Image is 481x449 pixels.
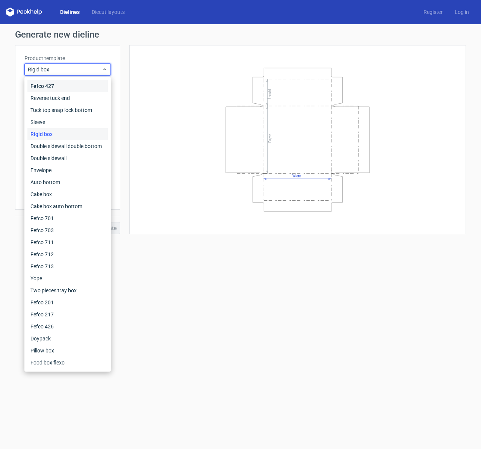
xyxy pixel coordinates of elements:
[27,176,108,188] div: Auto bottom
[86,8,131,16] a: Diecut layouts
[27,357,108,369] div: Food box flexo
[24,54,111,62] label: Product template
[268,133,272,142] text: Depth
[27,308,108,320] div: Fefco 217
[27,272,108,284] div: Yope
[27,104,108,116] div: Tuck top snap lock bottom
[27,164,108,176] div: Envelope
[27,188,108,200] div: Cake box
[27,260,108,272] div: Fefco 713
[27,296,108,308] div: Fefco 201
[27,320,108,333] div: Fefco 426
[15,30,466,39] h1: Generate new dieline
[27,248,108,260] div: Fefco 712
[27,212,108,224] div: Fefco 701
[28,66,102,73] span: Rigid box
[27,140,108,152] div: Double sidewall double bottom
[449,8,475,16] a: Log in
[27,236,108,248] div: Fefco 711
[292,174,301,178] text: Width
[27,92,108,104] div: Reverse tuck end
[27,128,108,140] div: Rigid box
[27,284,108,296] div: Two pieces tray box
[27,116,108,128] div: Sleeve
[27,200,108,212] div: Cake box auto bottom
[27,345,108,357] div: Pillow box
[54,8,86,16] a: Dielines
[27,224,108,236] div: Fefco 703
[417,8,449,16] a: Register
[27,80,108,92] div: Fefco 427
[267,89,271,99] text: Height
[27,333,108,345] div: Doypack
[27,152,108,164] div: Double sidewall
